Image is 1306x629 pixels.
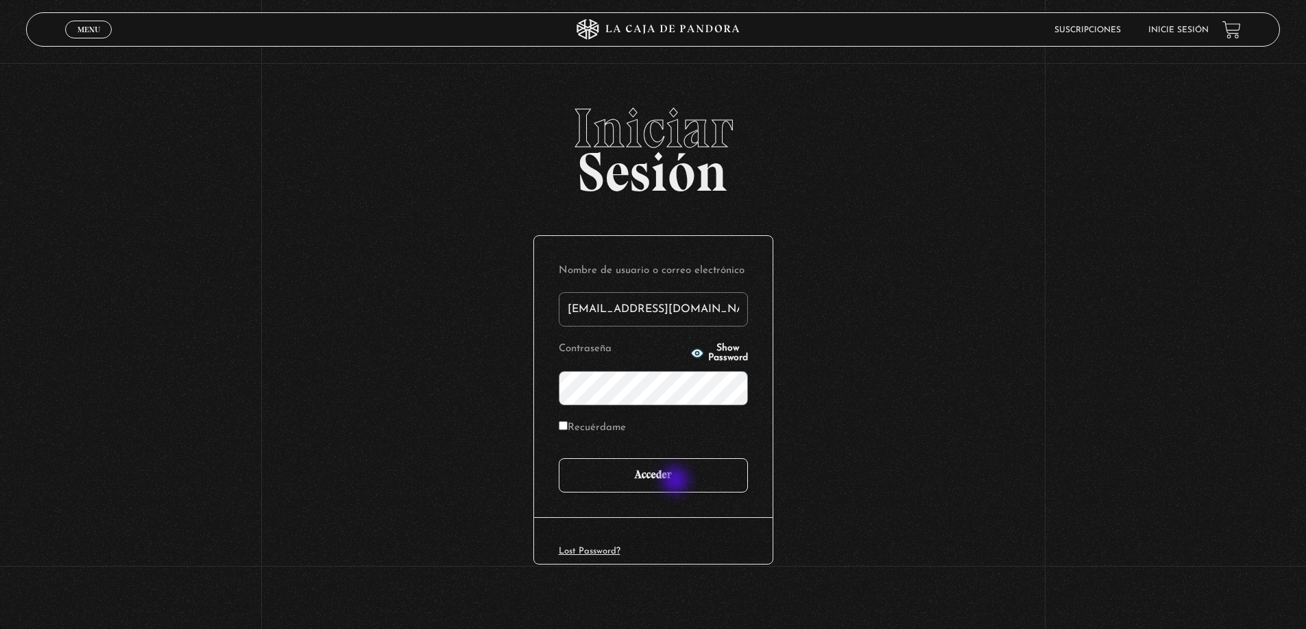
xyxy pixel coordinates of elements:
a: Suscripciones [1054,26,1121,34]
label: Recuérdame [559,418,626,439]
input: Acceder [559,458,748,492]
h2: Sesión [26,101,1280,189]
label: Nombre de usuario o correo electrónico [559,261,748,282]
span: Iniciar [26,101,1280,156]
a: Inicie sesión [1148,26,1209,34]
button: Show Password [690,344,748,363]
span: Show Password [708,344,748,363]
a: Lost Password? [559,547,620,556]
span: Cerrar [73,37,105,47]
label: Contraseña [559,339,686,360]
span: Menu [77,25,100,34]
input: Recuérdame [559,421,568,430]
a: View your shopping cart [1222,21,1241,39]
